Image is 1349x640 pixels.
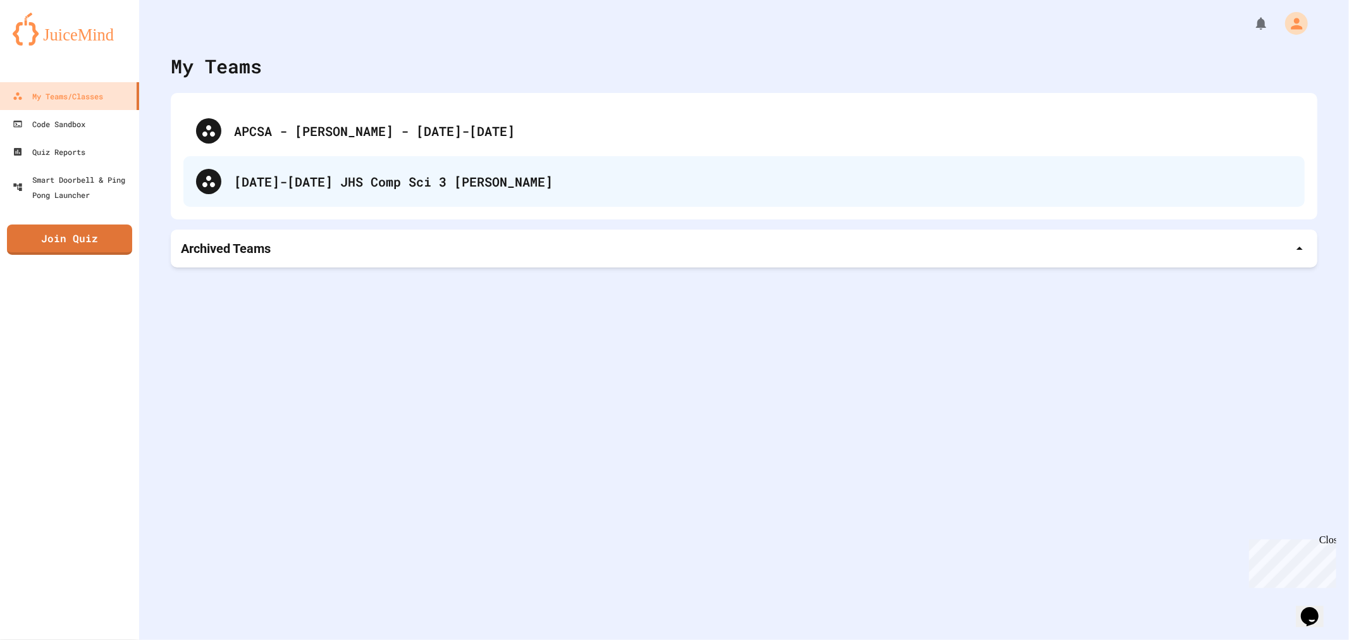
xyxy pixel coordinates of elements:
[1272,9,1311,38] div: My Account
[13,13,126,46] img: logo-orange.svg
[13,144,85,159] div: Quiz Reports
[234,172,1292,191] div: [DATE]-[DATE] JHS Comp Sci 3 [PERSON_NAME]
[183,106,1305,156] div: APCSA - [PERSON_NAME] - [DATE]-[DATE]
[13,89,103,104] div: My Teams/Classes
[7,225,132,255] a: Join Quiz
[5,5,87,80] div: Chat with us now!Close
[181,240,271,257] p: Archived Teams
[1230,13,1272,34] div: My Notifications
[183,156,1305,207] div: [DATE]-[DATE] JHS Comp Sci 3 [PERSON_NAME]
[1296,589,1336,627] iframe: chat widget
[13,116,85,132] div: Code Sandbox
[234,121,1292,140] div: APCSA - [PERSON_NAME] - [DATE]-[DATE]
[13,172,134,202] div: Smart Doorbell & Ping Pong Launcher
[171,52,262,80] div: My Teams
[1244,534,1336,588] iframe: chat widget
